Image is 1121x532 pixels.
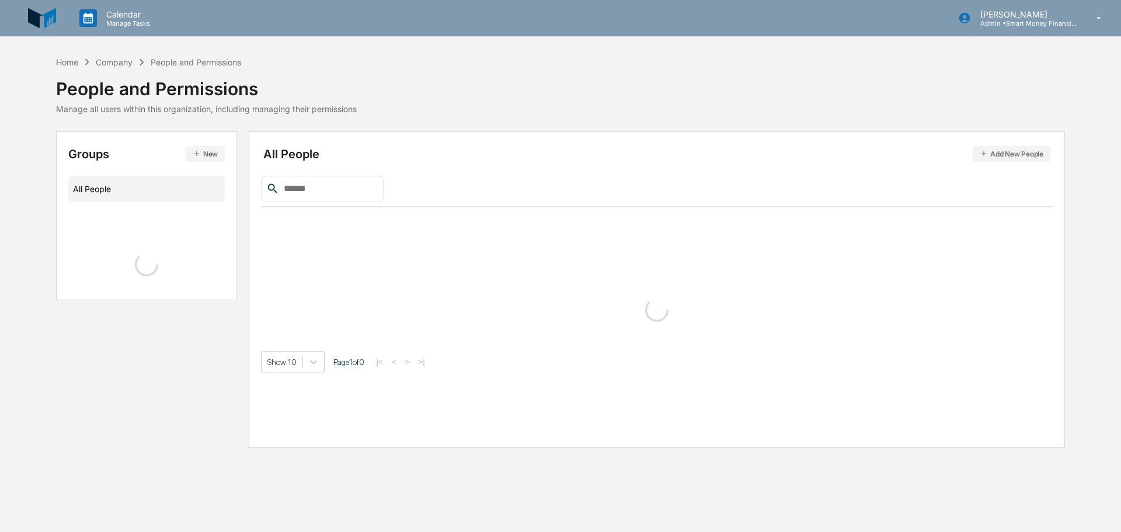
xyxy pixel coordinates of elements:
button: |< [373,357,387,367]
div: All People [263,146,1051,162]
div: Groups [68,146,225,162]
div: People and Permissions [56,69,357,99]
button: Add New People [973,146,1050,162]
p: [PERSON_NAME] [971,9,1080,19]
button: New [186,146,225,162]
p: Manage Tasks [97,19,156,27]
span: Page 1 of 0 [333,357,364,367]
div: Home [56,57,78,67]
img: logo [28,4,56,32]
div: All People [73,179,220,199]
button: < [388,357,400,367]
p: Admin • Smart Money Financial Advisors [971,19,1080,27]
p: Calendar [97,9,156,19]
button: > [402,357,413,367]
button: >| [415,357,428,367]
div: Company [96,57,133,67]
div: People and Permissions [151,57,241,67]
div: Manage all users within this organization, including managing their permissions [56,104,357,114]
